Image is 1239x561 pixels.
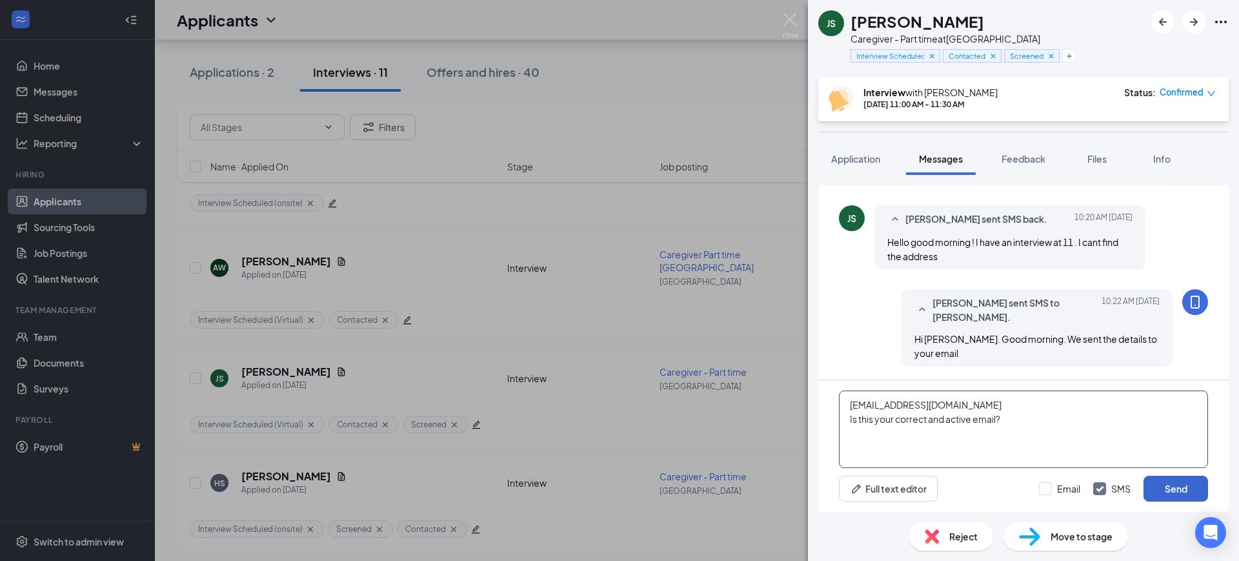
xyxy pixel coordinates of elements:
[850,482,863,495] svg: Pen
[839,391,1208,468] textarea: [EMAIL_ADDRESS][DOMAIN_NAME] Is this your correct and active email?
[914,302,930,318] svg: SmallChevronUp
[914,333,1157,359] span: Hi [PERSON_NAME]. Good morning. We sent the details to your email
[927,52,936,61] svg: Cross
[1102,296,1160,324] span: [DATE] 10:22 AM
[1207,89,1216,98] span: down
[863,86,998,99] div: with [PERSON_NAME]
[1187,294,1203,310] svg: MobileSms
[887,236,1118,262] span: Hello good morning ! I have an interview at 11 . I cant find the address
[887,212,903,227] svg: SmallChevronUp
[827,17,836,30] div: JS
[851,32,1060,45] div: Caregiver - Part time at [GEOGRAPHIC_DATA]
[1051,529,1113,544] span: Move to stage
[1195,517,1226,548] div: Open Intercom Messenger
[1160,86,1204,99] span: Confirmed
[1124,86,1156,99] div: Status :
[839,476,938,502] button: Full text editorPen
[989,52,998,61] svg: Cross
[1010,50,1043,61] span: Screened
[847,212,856,225] div: JS
[863,87,905,98] b: Interview
[1087,153,1107,165] span: Files
[1151,10,1174,34] button: ArrowLeftNew
[949,529,978,544] span: Reject
[1002,153,1045,165] span: Feedback
[1182,10,1205,34] button: ArrowRight
[932,296,1102,324] span: [PERSON_NAME] sent SMS to [PERSON_NAME].
[831,153,880,165] span: Application
[1186,14,1202,30] svg: ArrowRight
[1062,49,1076,63] button: Plus
[919,153,963,165] span: Messages
[851,10,984,32] h1: [PERSON_NAME]
[1153,153,1171,165] span: Info
[1155,14,1171,30] svg: ArrowLeftNew
[863,99,998,110] div: [DATE] 11:00 AM - 11:30 AM
[1213,14,1229,30] svg: Ellipses
[1047,52,1056,61] svg: Cross
[1074,212,1133,227] span: [DATE] 10:20 AM
[905,212,1047,227] span: [PERSON_NAME] sent SMS back.
[949,50,985,61] span: Contacted
[1143,476,1208,502] button: Send
[856,50,924,61] span: Interview Scheduled (Virtual)
[1065,52,1073,60] svg: Plus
